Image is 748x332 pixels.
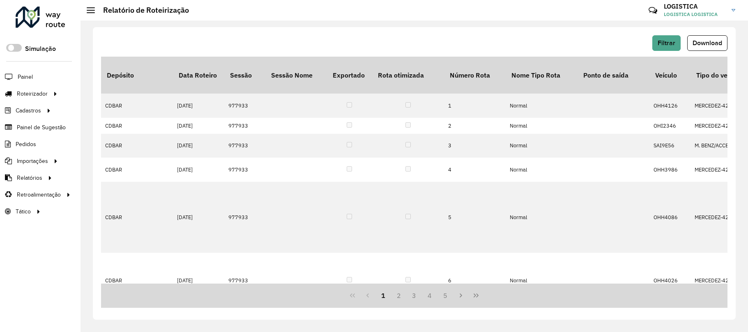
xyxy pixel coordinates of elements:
td: Normal [506,94,578,117]
td: Normal [506,182,578,253]
td: Normal [506,134,578,158]
td: Normal [506,158,578,181]
td: CDBAR [101,158,173,181]
td: 4 [444,158,506,181]
td: 6 [444,253,506,308]
td: CDBAR [101,94,173,117]
span: Painel [18,73,33,81]
td: [DATE] [173,118,224,134]
td: Normal [506,253,578,308]
td: 3 [444,134,506,158]
th: Número Rota [444,57,506,94]
td: 977933 [224,253,265,308]
td: OHI2346 [649,118,690,134]
span: Roteirizador [17,89,48,98]
td: 977933 [224,94,265,117]
a: Contato Rápido [644,2,662,19]
td: CDBAR [101,134,173,158]
th: Nome Tipo Rota [506,57,578,94]
span: Relatórios [17,174,42,182]
th: Data Roteiro [173,57,224,94]
td: OHH4086 [649,182,690,253]
span: Tático [16,207,31,216]
th: Depósito [101,57,173,94]
td: OHH4126 [649,94,690,117]
button: Filtrar [652,35,681,51]
th: Sessão [224,57,265,94]
td: 2 [444,118,506,134]
button: Download [687,35,727,51]
td: OHH4026 [649,253,690,308]
td: 977933 [224,118,265,134]
td: OHH3986 [649,158,690,181]
label: Simulação [25,44,56,54]
span: LOGISTICA LOGISTICA [664,11,725,18]
td: 977933 [224,158,265,181]
span: Importações [17,157,48,165]
td: [DATE] [173,134,224,158]
td: 977933 [224,134,265,158]
span: Retroalimentação [17,190,61,199]
td: [DATE] [173,182,224,253]
td: 1 [444,94,506,117]
td: [DATE] [173,158,224,181]
td: SAI9E56 [649,134,690,158]
th: Rota otimizada [372,57,444,94]
td: CDBAR [101,118,173,134]
button: 3 [407,288,422,303]
h2: Relatório de Roteirização [95,6,189,15]
td: 5 [444,182,506,253]
td: Normal [506,118,578,134]
button: Last Page [468,288,484,303]
button: 1 [375,288,391,303]
th: Ponto de saída [578,57,649,94]
button: Next Page [453,288,469,303]
span: Download [693,39,722,46]
td: CDBAR [101,182,173,253]
td: CDBAR [101,253,173,308]
span: Painel de Sugestão [17,123,66,132]
td: [DATE] [173,94,224,117]
span: Filtrar [658,39,675,46]
th: Veículo [649,57,690,94]
span: Cadastros [16,106,41,115]
h3: LOGISTICA [664,2,725,10]
td: [DATE] [173,253,224,308]
td: 977933 [224,182,265,253]
span: Pedidos [16,140,36,149]
button: 5 [437,288,453,303]
th: Sessão Nome [265,57,327,94]
th: Exportado [327,57,372,94]
button: 2 [391,288,407,303]
button: 4 [422,288,437,303]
